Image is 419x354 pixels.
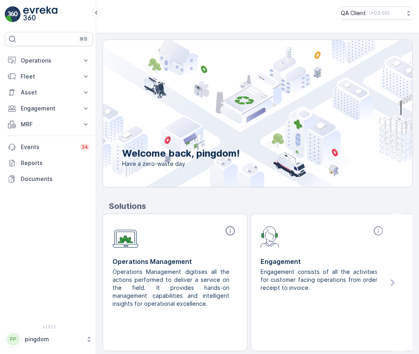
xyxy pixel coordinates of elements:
span: v 1.51.1 [5,324,93,329]
a: Reports [5,155,93,171]
span: Have a zero-waste day [122,160,240,168]
p: Operations Management [113,257,237,266]
button: Fleet [5,69,93,85]
img: module-icon [261,225,279,248]
div: PP [7,333,20,346]
img: logo [5,6,21,22]
p: pingdom [25,335,82,343]
p: Asset [21,88,77,96]
p: Engagement consists of all the activities for customer facing operations from order receipt to in... [261,268,379,292]
p: Operations Management digitises all the actions performed to deliver a service on the field. It p... [113,268,231,308]
img: logo_light-DOdMpM7g.png [23,6,57,22]
button: PPpingdom [5,331,93,348]
button: Operations [5,53,93,69]
p: Reports [21,159,90,167]
button: Asset [5,85,93,100]
p: Engagement [21,104,77,112]
img: city illustration [67,40,412,187]
button: MRF [5,116,93,132]
button: QA Client(+03:00) [341,6,413,20]
img: module-icon [113,225,138,248]
p: 34 [81,144,88,150]
a: Events34 [5,139,93,155]
p: Operations [21,57,77,65]
p: Engagement [261,257,385,266]
button: Engagement [5,100,93,116]
p: QA Client [341,9,366,17]
p: Events [21,143,75,151]
p: Fleet [21,73,77,81]
a: Documents [5,171,93,187]
p: ( +03:00 ) [369,10,389,16]
p: MRF [21,120,77,128]
p: Welcome back, pingdom! [122,147,240,160]
p: Solutions [109,200,413,212]
p: Documents [21,175,90,183]
p: ⌘B [79,36,87,42]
